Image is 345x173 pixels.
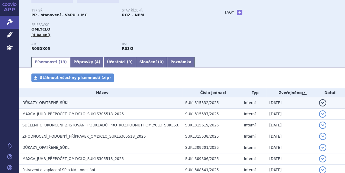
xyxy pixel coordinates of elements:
td: [DATE] [266,153,316,165]
th: Zveřejněno [266,88,316,97]
span: Interní [244,157,256,161]
a: + [237,10,242,15]
span: Potvrzení o zaplacení SP a NV - odeslání [22,168,95,172]
a: Písemnosti (13) [31,57,70,67]
th: Název [19,88,182,97]
p: Přípravky: [31,23,212,27]
span: OMLYCLO [31,27,50,31]
td: [DATE] [266,142,316,153]
p: Typ SŘ: [31,9,116,12]
strong: PP - stanovení - VaPÚ + MC [31,13,87,17]
td: SUKL309301/2025 [182,142,241,153]
span: MAXCV_JUHR_PŘEPOČET_OMLYCLO_SUKLS305518_2025 [22,157,124,161]
a: Poznámka [167,57,195,67]
span: ZHODNOCENÍ_PODOBNÝ_PŘÍPRAVEK_OMLYCLO_SUKLS305518_2025 [22,134,146,139]
span: 9 [128,60,131,64]
th: Detail [316,88,345,97]
strong: OMALIZUMAB [31,47,50,51]
td: [DATE] [266,109,316,120]
span: 0 [160,60,162,64]
button: detail [319,144,326,151]
span: Interní [244,123,256,127]
span: Interní [244,101,256,105]
th: Typ [241,88,266,97]
th: Číslo jednací [182,88,241,97]
span: Interní [244,134,256,139]
span: DŮKAZY_OPATŘENÉ_SÚKL [22,101,69,105]
strong: ROZ – NPM [122,13,144,17]
span: 4 [96,60,98,64]
span: (4 balení) [31,33,50,37]
span: Interní [244,168,256,172]
p: Stav řízení: [122,9,206,12]
h3: Tagy [224,9,234,16]
strong: omalizumab [122,47,134,51]
button: detail [319,99,326,106]
td: [DATE] [266,131,316,142]
p: ATC: [31,42,116,46]
a: Sloučení (0) [136,57,167,67]
span: DŮKAZY_OPATŘENÉ_SÚKL [22,145,69,150]
a: Přípravky (4) [70,57,104,67]
span: Interní [244,112,256,116]
td: [DATE] [266,97,316,109]
td: SUKL315537/2025 [182,109,241,120]
span: Interní [244,145,256,150]
button: detail [319,155,326,162]
span: Stáhnout všechny písemnosti (zip) [40,76,111,80]
span: SDĚLENÍ_O_UKONČENÍ_ZJIŠŤOVÁNÍ_PODKLADŮ_PRO_ROZHODNUTÍ_OMLYCLO_SUKLS305518_2025 [22,123,201,127]
td: [DATE] [266,120,316,131]
td: SUKL315619/2025 [182,120,241,131]
button: detail [319,110,326,118]
button: detail [319,133,326,140]
p: RS: [122,42,206,46]
td: SUKL315532/2025 [182,97,241,109]
button: detail [319,122,326,129]
span: MAXCV_JUHR_PŘEPOČET_OMLYCLO_SUKLS305518_2025 [22,112,124,116]
abbr: (?) [302,91,307,95]
span: 13 [60,60,65,64]
td: SUKL309306/2025 [182,153,241,165]
a: Účastníci (9) [104,57,136,67]
a: Stáhnout všechny písemnosti (zip) [31,73,114,82]
td: SUKL315538/2025 [182,131,241,142]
